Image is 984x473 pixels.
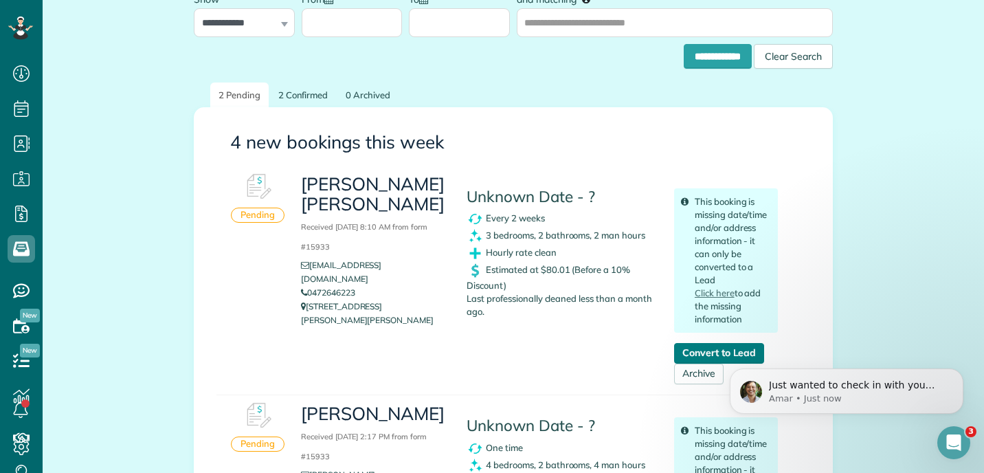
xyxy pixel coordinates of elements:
[486,442,523,453] span: One time
[20,309,40,322] span: New
[674,188,778,333] div: This booking is missing date/time and/or address information - it can only be converted to a Lead...
[467,245,484,262] img: extras_symbol_icon-f5f8d448bd4f6d592c0b405ff41d4b7d97c126065408080e4130a9468bdbe444.png
[754,47,833,58] a: Clear Search
[230,133,796,153] h3: 4 new bookings this week
[709,340,984,436] iframe: Intercom notifications message
[674,343,764,364] a: Convert to Lead
[301,404,446,463] h3: [PERSON_NAME]
[301,300,446,327] p: [STREET_ADDRESS][PERSON_NAME][PERSON_NAME]
[20,344,40,357] span: New
[337,82,399,108] a: 0 Archived
[237,166,278,208] img: Booking #612770
[695,287,735,298] a: Click here
[270,82,337,108] a: 2 Confirmed
[237,395,278,437] img: Booking #612475
[210,82,269,108] a: 2 Pending
[301,175,446,253] h3: [PERSON_NAME] [PERSON_NAME]
[60,40,233,188] span: Just wanted to check in with you about how things are going: Do you have any questions I can addr...
[467,417,653,434] h4: Unknown Date - ?
[467,264,630,291] span: Estimated at $80.01 (Before a 10% Discount)
[486,212,545,223] span: Every 2 weeks
[301,287,355,298] a: 0472646223
[467,440,484,457] img: recurrence_symbol_icon-7cc721a9f4fb8f7b0289d3d97f09a2e367b638918f1a67e51b1e7d8abe5fb8d8.png
[456,166,664,319] div: Last professionally cleaned less than a month ago.
[937,426,970,459] iframe: Intercom live chat
[965,426,976,437] span: 3
[60,53,237,65] p: Message from Amar, sent Just now
[301,260,381,284] a: [EMAIL_ADDRESS][DOMAIN_NAME]
[231,208,284,223] div: Pending
[486,459,645,470] span: 4 bedrooms, 2 bathrooms, 4 man hours
[467,228,484,245] img: clean_symbol_icon-dd072f8366c07ea3eb8378bb991ecd12595f4b76d916a6f83395f9468ae6ecae.png
[486,230,645,241] span: 3 bedrooms, 2 bathrooms, 2 man hours
[467,188,653,206] h4: Unknown Date - ?
[301,222,427,252] small: Received [DATE] 8:10 AM from form #15933
[231,437,284,452] div: Pending
[754,44,833,69] div: Clear Search
[467,262,484,279] img: dollar_symbol_icon-bd8a6898b2649ec353a9eba708ae97d8d7348bddd7d2aed9b7e4bf5abd9f4af5.png
[301,432,427,461] small: Received [DATE] 2:17 PM from form #15933
[674,364,724,384] a: Archive
[486,247,556,258] span: Hourly rate clean
[467,210,484,228] img: recurrence_symbol_icon-7cc721a9f4fb8f7b0289d3d97f09a2e367b638918f1a67e51b1e7d8abe5fb8d8.png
